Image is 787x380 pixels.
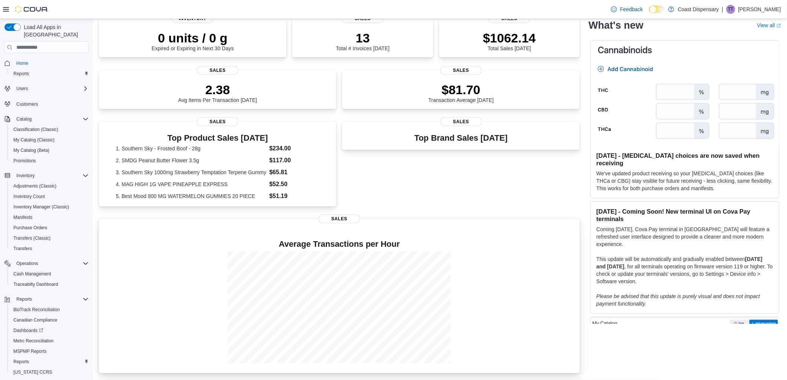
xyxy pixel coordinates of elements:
[178,82,257,103] div: Avg Items Per Transaction [DATE]
[10,234,89,243] span: Transfers (Classic)
[13,59,31,68] a: Home
[13,194,45,199] span: Inventory Count
[7,243,91,254] button: Transfers
[13,204,69,210] span: Inventory Manager (Classic)
[589,19,643,31] h2: What's new
[15,6,48,13] img: Cova
[10,347,89,356] span: MSPMP Reports
[269,144,319,153] dd: $234.00
[10,305,89,314] span: BioTrack Reconciliation
[13,271,51,277] span: Cash Management
[10,182,60,191] a: Adjustments (Classic)
[7,336,91,346] button: Metrc Reconciliation
[13,158,36,164] span: Promotions
[1,294,91,304] button: Reports
[13,137,55,143] span: My Catalog (Classic)
[7,68,91,79] button: Reports
[13,295,35,304] button: Reports
[13,359,29,365] span: Reports
[10,244,89,253] span: Transfers
[13,99,89,108] span: Customers
[10,125,89,134] span: Classification (Classic)
[13,115,35,124] button: Catalog
[197,117,238,126] span: Sales
[13,259,41,268] button: Operations
[10,357,32,366] a: Reports
[738,5,781,14] p: [PERSON_NAME]
[10,223,50,232] a: Purchase Orders
[10,305,63,314] a: BioTrack Reconciliation
[10,326,89,335] span: Dashboards
[10,192,48,201] a: Inventory Count
[197,66,238,75] span: Sales
[10,135,89,144] span: My Catalog (Classic)
[13,235,51,241] span: Transfers (Classic)
[1,114,91,124] button: Catalog
[7,315,91,325] button: Canadian Compliance
[13,307,60,313] span: BioTrack Reconciliation
[414,134,508,143] h3: Top Brand Sales [DATE]
[7,145,91,156] button: My Catalog (Beta)
[13,171,89,180] span: Inventory
[7,135,91,145] button: My Catalog (Classic)
[336,31,389,45] p: 13
[7,325,91,336] a: Dashboards
[16,60,28,66] span: Home
[16,173,35,179] span: Inventory
[7,269,91,279] button: Cash Management
[7,304,91,315] button: BioTrack Reconciliation
[13,369,52,375] span: [US_STATE] CCRS
[483,31,536,45] p: $1062.14
[10,156,89,165] span: Promotions
[269,156,319,165] dd: $117.00
[10,316,60,325] a: Canadian Compliance
[10,368,89,377] span: Washington CCRS
[21,23,89,38] span: Load All Apps in [GEOGRAPHIC_DATA]
[269,180,319,189] dd: $52.50
[269,168,319,177] dd: $65.81
[1,98,91,109] button: Customers
[116,157,266,164] dt: 2. SMDG Peanut Butter Flower 3.5g
[116,192,266,200] dt: 5. Best Mood 800 MG WATERMELON GUMMIES 20 PIECE
[7,191,91,202] button: Inventory Count
[10,244,35,253] a: Transfers
[13,58,89,68] span: Home
[678,5,719,14] p: Coast Dispensary
[7,279,91,290] button: Traceabilty Dashboard
[7,156,91,166] button: Promotions
[428,82,494,103] div: Transaction Average [DATE]
[16,261,38,266] span: Operations
[620,6,643,13] span: Feedback
[10,280,89,289] span: Traceabilty Dashboard
[1,83,91,94] button: Users
[116,134,319,143] h3: Top Product Sales [DATE]
[13,147,49,153] span: My Catalog (Beta)
[10,223,89,232] span: Purchase Orders
[597,208,773,223] h3: [DATE] - Coming Soon! New terminal UI on Cova Pay terminals
[269,192,319,201] dd: $51.19
[440,66,482,75] span: Sales
[318,214,360,223] span: Sales
[597,256,762,269] strong: [DATE] and [DATE]
[116,169,266,176] dt: 3. Southern Sky 1000mg Strawberry Temptation Terpene Gummy
[13,84,31,93] button: Users
[726,5,735,14] div: Tyler Tan Ly
[10,213,89,222] span: Manifests
[336,31,389,51] div: Total # Invoices [DATE]
[608,2,646,17] a: Feedback
[428,82,494,97] p: $81.70
[152,31,234,51] div: Expired or Expiring in Next 30 Days
[10,146,89,155] span: My Catalog (Beta)
[483,31,536,51] div: Total Sales [DATE]
[105,240,574,249] h4: Average Transactions per Hour
[16,101,38,107] span: Customers
[10,336,57,345] a: Metrc Reconciliation
[10,156,39,165] a: Promotions
[16,116,32,122] span: Catalog
[13,214,32,220] span: Manifests
[10,316,89,325] span: Canadian Compliance
[13,246,32,252] span: Transfers
[10,368,55,377] a: [US_STATE] CCRS
[10,192,89,201] span: Inventory Count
